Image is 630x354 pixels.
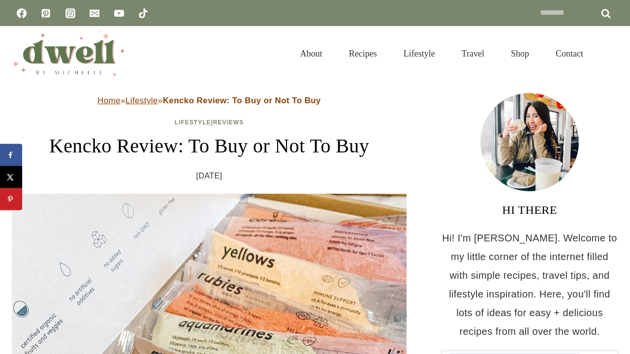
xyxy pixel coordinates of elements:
a: Home [97,96,121,105]
a: Recipes [336,36,390,71]
time: [DATE] [196,169,222,183]
span: » » [97,96,321,105]
a: About [287,36,336,71]
a: Instagram [61,3,80,23]
img: DWELL by michelle [12,31,125,76]
a: Pinterest [36,3,56,23]
a: Reviews [213,119,244,126]
a: Lifestyle [175,119,211,126]
a: Lifestyle [390,36,448,71]
button: View Search Form [601,45,618,62]
nav: Primary Navigation [287,36,597,71]
h1: Kencko Review: To Buy or Not To Buy [12,131,407,161]
h3: HI THERE [441,201,618,219]
strong: Kencko Review: To Buy or Not To Buy [163,96,321,105]
a: TikTok [133,3,153,23]
span: | [175,119,244,126]
p: Hi! I'm [PERSON_NAME]. Welcome to my little corner of the internet filled with simple recipes, tr... [441,229,618,341]
a: Shop [498,36,542,71]
a: Travel [448,36,498,71]
a: Email [85,3,104,23]
a: YouTube [109,3,129,23]
a: Lifestyle [126,96,158,105]
a: Contact [542,36,597,71]
a: Facebook [12,3,31,23]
